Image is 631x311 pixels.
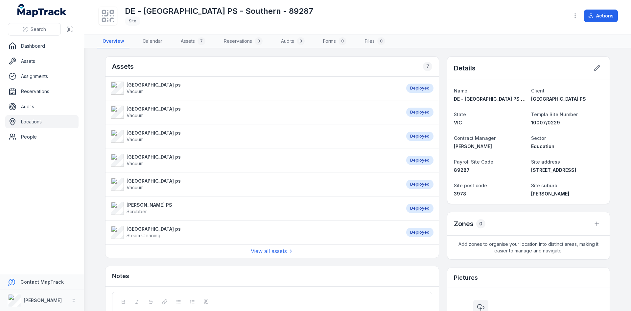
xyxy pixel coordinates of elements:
div: Deployed [406,84,433,93]
a: Files0 [360,35,390,48]
div: Deployed [406,156,433,165]
a: View all assets [251,247,293,255]
span: Contract Manager [454,135,496,141]
button: Actions [584,10,618,22]
span: DE - [GEOGRAPHIC_DATA] PS - Southern - 89287 [454,96,567,102]
a: Overview [97,35,129,48]
a: [PERSON_NAME] [454,143,526,150]
span: [STREET_ADDRESS] [531,167,576,173]
span: Client [531,88,545,93]
span: Site post code [454,183,487,188]
strong: [PERSON_NAME] PS [127,202,172,208]
span: 3978 [454,191,466,196]
span: Steam Cleaning [127,233,160,238]
div: 0 [255,37,263,45]
a: [PERSON_NAME] PSScrubber [111,202,400,215]
strong: [GEOGRAPHIC_DATA] ps [127,82,181,88]
h2: Zones [454,219,474,228]
div: 7 [198,37,205,45]
span: VIC [454,120,462,125]
a: [GEOGRAPHIC_DATA] psVacuum [111,130,400,143]
a: [GEOGRAPHIC_DATA] psVacuum [111,82,400,95]
span: Education [531,143,554,149]
span: [GEOGRAPHIC_DATA] PS [531,96,586,102]
a: [GEOGRAPHIC_DATA] psVacuum [111,154,400,167]
div: 0 [476,219,485,228]
h3: Notes [112,272,129,281]
a: Calendar [137,35,168,48]
strong: [GEOGRAPHIC_DATA] ps [127,178,181,184]
span: Payroll Site Code [454,159,493,165]
div: 7 [423,62,432,71]
strong: Contact MapTrack [20,279,64,285]
h2: Assets [112,62,134,71]
span: 10007/0229 [531,120,560,125]
a: [GEOGRAPHIC_DATA] psSteam Cleaning [111,226,400,239]
h2: Details [454,64,476,73]
span: Add zones to organise your location into distinct areas, making it easier to manage and navigate. [447,236,610,259]
span: Site address [531,159,560,165]
div: Deployed [406,108,433,117]
span: State [454,112,466,117]
a: Assets7 [175,35,211,48]
a: Assets [5,55,79,68]
a: MapTrack [17,4,67,17]
a: Locations [5,115,79,128]
span: [PERSON_NAME] [531,191,569,196]
a: Forms0 [318,35,352,48]
div: Deployed [406,180,433,189]
a: Audits0 [276,35,310,48]
span: Templa Site Number [531,112,578,117]
span: Sector [531,135,546,141]
button: Search [8,23,61,36]
span: Scrubber [127,209,147,214]
strong: [GEOGRAPHIC_DATA] ps [127,130,181,136]
a: Assignments [5,70,79,83]
h3: Pictures [454,273,478,282]
strong: [PERSON_NAME] [24,298,62,303]
span: Vacuum [127,137,144,142]
a: Audits [5,100,79,113]
a: [GEOGRAPHIC_DATA] psVacuum [111,178,400,191]
div: 0 [297,37,305,45]
span: Vacuum [127,161,144,166]
div: Deployed [406,204,433,213]
span: Search [31,26,46,33]
strong: [GEOGRAPHIC_DATA] ps [127,154,181,160]
span: 89287 [454,167,470,173]
span: Vacuum [127,185,144,190]
div: 0 [339,37,346,45]
a: [GEOGRAPHIC_DATA] psVacuum [111,106,400,119]
a: Dashboard [5,39,79,53]
span: Site suburb [531,183,557,188]
a: Reservations0 [219,35,268,48]
div: Site [125,16,140,26]
a: Reservations [5,85,79,98]
div: Deployed [406,132,433,141]
strong: [GEOGRAPHIC_DATA] ps [127,106,181,112]
span: Name [454,88,467,93]
strong: [GEOGRAPHIC_DATA] ps [127,226,181,232]
div: Deployed [406,228,433,237]
span: Vacuum [127,89,144,94]
div: 0 [377,37,385,45]
span: Vacuum [127,113,144,118]
a: People [5,130,79,143]
h1: DE - [GEOGRAPHIC_DATA] PS - Southern - 89287 [125,6,313,16]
